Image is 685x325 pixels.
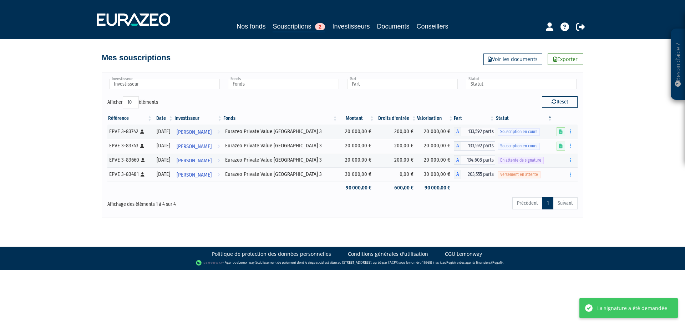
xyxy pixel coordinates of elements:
label: Afficher éléments [107,96,158,108]
a: Investisseurs [332,21,370,31]
td: 20 000,00 € [338,139,375,153]
img: 1732889491-logotype_eurazeo_blanc_rvb.png [97,13,170,26]
i: Voir l'investisseur [217,126,220,139]
td: 30 000,00 € [338,167,375,182]
i: [Français] Personne physique [140,130,144,134]
span: A [454,156,461,165]
div: EPVE 3-83742 [109,128,150,135]
span: A [454,141,461,151]
a: Politique de protection des données personnelles [212,250,331,258]
i: Voir l'investisseur [217,140,220,153]
i: Voir l'investisseur [217,154,220,167]
th: Valorisation: activer pour trier la colonne par ordre croissant [417,112,454,125]
span: 133,592 parts [461,127,495,136]
a: Lemonway [238,260,255,265]
td: 90 000,00 € [338,182,375,194]
th: Statut : activer pour trier la colonne par ordre d&eacute;croissant [495,112,553,125]
a: Documents [377,21,410,31]
td: 20 000,00 € [417,139,454,153]
a: Conseillers [417,21,448,31]
div: La signature a été demandée [597,304,667,312]
button: Reset [542,96,578,108]
i: [Français] Personne physique [141,172,144,177]
div: EPVE 3-83481 [109,171,150,178]
span: [PERSON_NAME] [177,154,212,167]
a: [PERSON_NAME] [174,139,223,153]
div: Affichage des éléments 1 à 4 sur 4 [107,197,297,208]
span: Versement en attente [498,171,541,178]
td: 0,00 € [375,167,417,182]
span: A [454,127,461,136]
div: [DATE] [155,128,171,135]
div: Eurazeo Private Value [GEOGRAPHIC_DATA] 3 [225,142,335,149]
td: 20 000,00 € [338,125,375,139]
div: EPVE 3-83660 [109,156,150,164]
td: 600,00 € [375,182,417,194]
div: A - Eurazeo Private Value Europe 3 [454,127,495,136]
p: Besoin d'aide ? [674,32,682,97]
th: Date: activer pour trier la colonne par ordre croissant [153,112,174,125]
span: [PERSON_NAME] [177,140,212,153]
h4: Mes souscriptions [102,54,171,62]
a: [PERSON_NAME] [174,153,223,167]
td: 20 000,00 € [417,125,454,139]
i: [Français] Personne physique [140,144,144,148]
a: Nos fonds [237,21,265,31]
td: 200,00 € [375,153,417,167]
a: 1 [542,197,553,209]
select: Afficheréléments [123,96,139,108]
td: 20 000,00 € [338,153,375,167]
div: A - Eurazeo Private Value Europe 3 [454,141,495,151]
th: Montant: activer pour trier la colonne par ordre croissant [338,112,375,125]
a: CGU Lemonway [445,250,482,258]
span: [PERSON_NAME] [177,126,212,139]
img: logo-lemonway.png [196,259,223,266]
a: [PERSON_NAME] [174,125,223,139]
a: Voir les documents [483,54,542,65]
a: Souscriptions2 [273,21,325,32]
td: 20 000,00 € [417,153,454,167]
i: [Français] Personne physique [141,158,145,162]
a: Conditions générales d'utilisation [348,250,428,258]
th: Part: activer pour trier la colonne par ordre croissant [454,112,495,125]
div: EPVE 3-83743 [109,142,150,149]
span: [PERSON_NAME] [177,168,212,182]
i: Voir l'investisseur [217,168,220,182]
div: - Agent de (établissement de paiement dont le siège social est situé au [STREET_ADDRESS], agréé p... [7,259,678,266]
span: 133,592 parts [461,141,495,151]
span: En attente de signature [498,157,544,164]
span: Souscription en cours [498,128,540,135]
div: Eurazeo Private Value [GEOGRAPHIC_DATA] 3 [225,156,335,164]
div: [DATE] [155,156,171,164]
th: Droits d'entrée: activer pour trier la colonne par ordre croissant [375,112,417,125]
span: 134,608 parts [461,156,495,165]
th: Référence : activer pour trier la colonne par ordre croissant [107,112,153,125]
div: A - Eurazeo Private Value Europe 3 [454,170,495,179]
div: Eurazeo Private Value [GEOGRAPHIC_DATA] 3 [225,128,335,135]
th: Fonds: activer pour trier la colonne par ordre croissant [223,112,338,125]
span: 2 [315,23,325,30]
span: Souscription en cours [498,143,540,149]
th: Investisseur: activer pour trier la colonne par ordre croissant [174,112,223,125]
td: 200,00 € [375,139,417,153]
td: 90 000,00 € [417,182,454,194]
a: Exporter [548,54,583,65]
a: [PERSON_NAME] [174,167,223,182]
span: 203,555 parts [461,170,495,179]
div: A - Eurazeo Private Value Europe 3 [454,156,495,165]
td: 200,00 € [375,125,417,139]
div: [DATE] [155,171,171,178]
span: A [454,170,461,179]
td: 30 000,00 € [417,167,454,182]
div: Eurazeo Private Value [GEOGRAPHIC_DATA] 3 [225,171,335,178]
a: Registre des agents financiers (Regafi) [446,260,503,265]
div: [DATE] [155,142,171,149]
